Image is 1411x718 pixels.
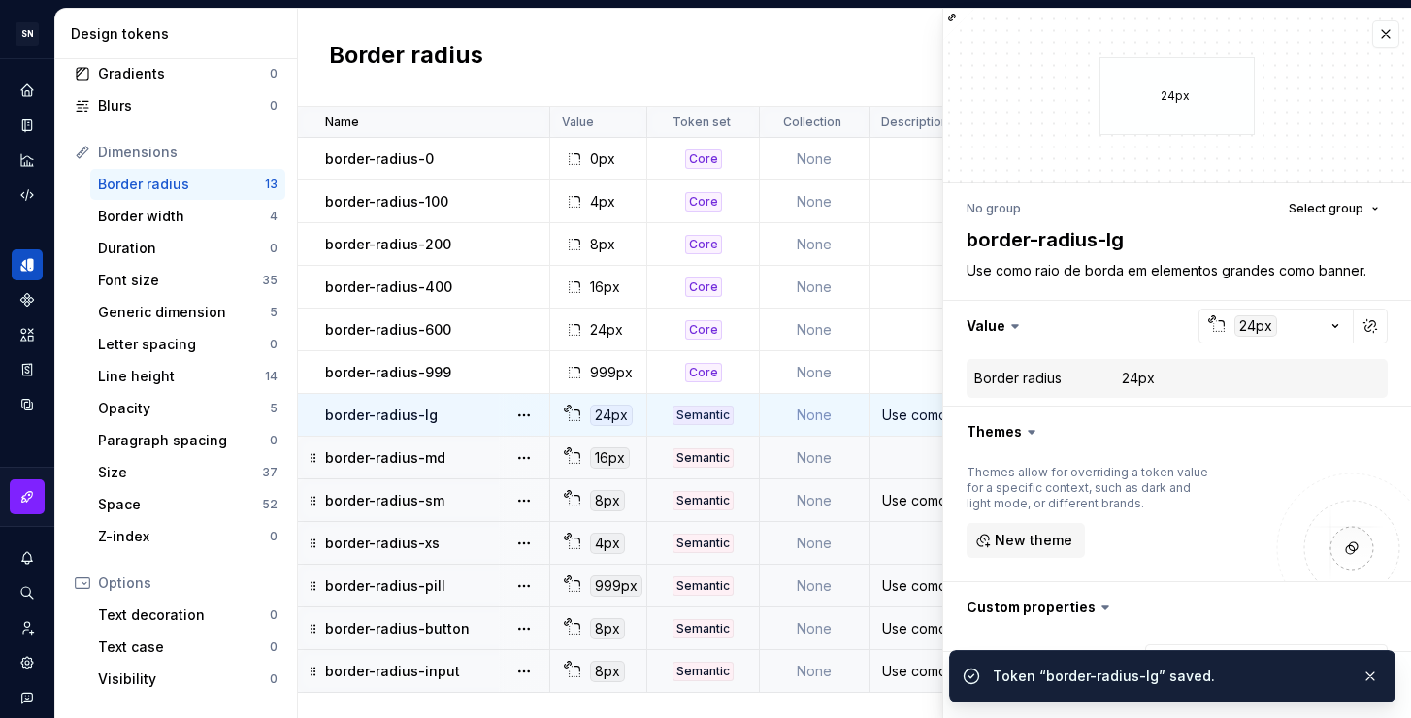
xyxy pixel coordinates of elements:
[90,265,285,296] a: Font size35
[590,277,620,297] div: 16px
[98,207,270,226] div: Border width
[12,75,43,106] a: Home
[12,647,43,678] a: Settings
[98,96,270,115] div: Blurs
[270,337,278,352] div: 0
[329,40,483,75] h2: Border radius
[16,22,39,46] div: SN
[881,114,948,130] p: Description
[98,303,270,322] div: Generic dimension
[760,309,870,351] td: None
[870,406,1224,425] div: Use como raio de borda em elementos grandes como banner.
[90,457,285,488] a: Size37
[673,662,734,681] div: Semantic
[673,114,731,130] p: Token set
[673,406,734,425] div: Semantic
[995,531,1072,550] span: New theme
[685,320,722,340] div: Core
[325,277,452,297] p: border-radius-400
[12,145,43,176] div: Analytics
[12,110,43,141] div: Documentation
[967,201,1021,216] div: No group
[590,490,625,511] div: 8px
[98,367,265,386] div: Line height
[4,13,50,54] button: SN
[71,24,289,44] div: Design tokens
[98,64,270,83] div: Gradients
[98,271,262,290] div: Font size
[325,534,440,553] p: border-radius-xs
[270,209,278,224] div: 4
[12,319,43,350] div: Assets
[963,222,1384,257] textarea: border-radius-lg
[562,114,594,130] p: Value
[760,522,870,565] td: None
[1280,195,1388,222] button: Select group
[673,491,734,510] div: Semantic
[685,363,722,382] div: Core
[67,58,285,89] a: Gradients0
[325,149,434,169] p: border-radius-0
[265,177,278,192] div: 13
[760,266,870,309] td: None
[760,437,870,479] td: None
[90,329,285,360] a: Letter spacing0
[90,632,285,663] a: Text case0
[12,284,43,315] a: Components
[590,618,625,639] div: 8px
[12,577,43,608] button: Search ⌘K
[325,320,451,340] p: border-radius-600
[12,612,43,643] a: Invite team
[98,239,270,258] div: Duration
[974,369,1062,388] div: Border radius
[98,463,262,482] div: Size
[685,149,722,169] div: Core
[590,235,615,254] div: 8px
[98,637,270,657] div: Text case
[783,114,841,130] p: Collection
[12,389,43,420] div: Data sources
[590,320,623,340] div: 24px
[967,523,1085,558] button: New theme
[90,600,285,631] a: Text decoration0
[12,179,43,211] a: Code automation
[993,667,1346,686] div: Token “border-radius-lg” saved.
[673,619,734,638] div: Semantic
[12,542,43,573] button: Notifications
[1122,369,1155,388] div: 24px
[270,98,278,114] div: 0
[325,448,445,468] p: border-radius-md
[870,491,1224,510] div: Use como raio de borda principal.
[760,351,870,394] td: None
[760,607,870,650] td: None
[90,361,285,392] a: Line height14
[760,138,870,180] td: None
[90,233,285,264] a: Duration0
[590,661,625,682] div: 8px
[685,235,722,254] div: Core
[673,576,734,596] div: Semantic
[760,565,870,607] td: None
[590,533,625,554] div: 4px
[90,297,285,328] a: Generic dimension5
[1289,201,1363,216] span: Select group
[90,521,285,552] a: Z-index0
[270,607,278,623] div: 0
[590,575,642,597] div: 999px
[270,639,278,655] div: 0
[98,495,262,514] div: Space
[98,175,265,194] div: Border radius
[265,369,278,384] div: 14
[760,223,870,266] td: None
[673,448,734,468] div: Semantic
[325,192,448,212] p: border-radius-100
[12,682,43,713] div: Contact support
[98,573,278,593] div: Options
[12,249,43,280] a: Design tokens
[90,664,285,695] a: Visibility0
